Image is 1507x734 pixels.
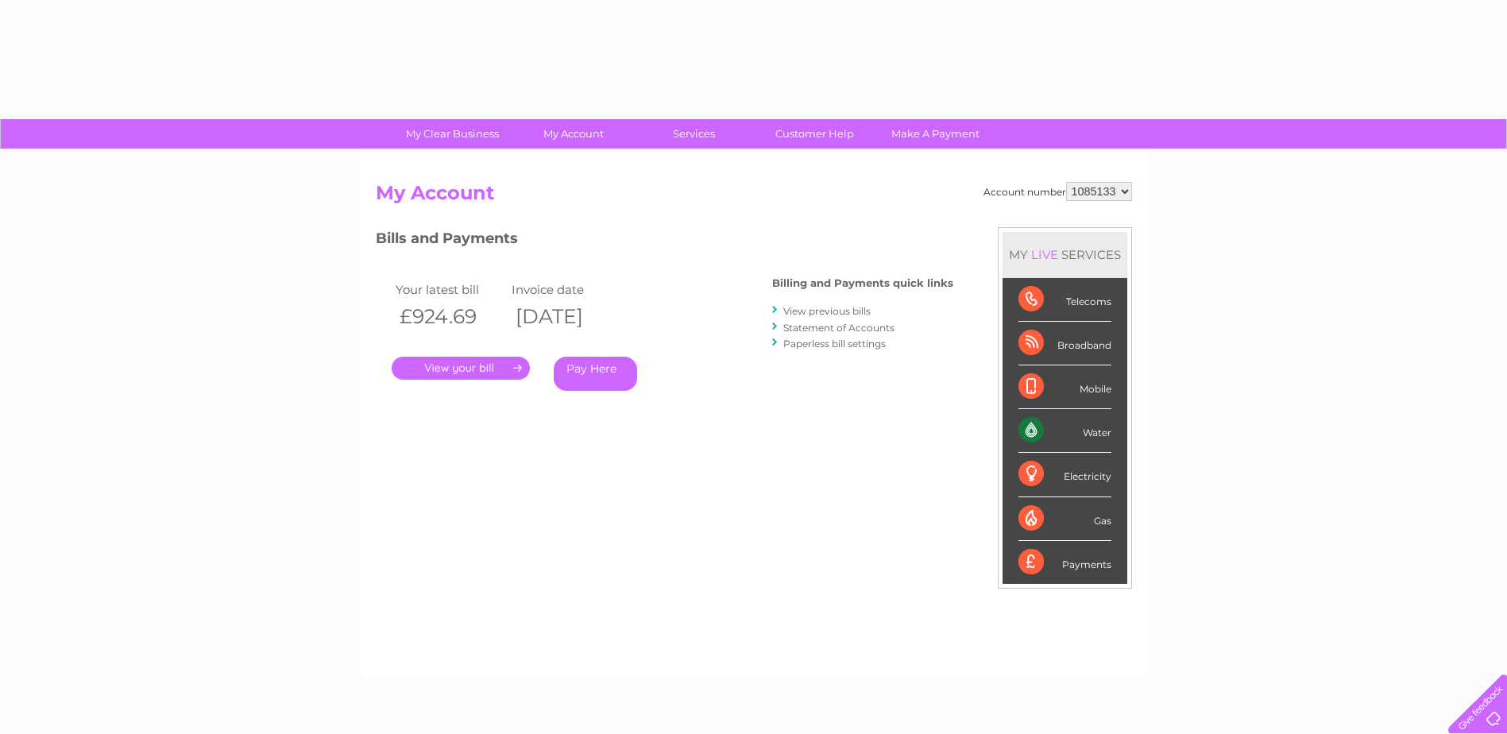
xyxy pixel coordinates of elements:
[392,279,508,300] td: Your latest bill
[392,357,530,380] a: .
[1018,541,1111,584] div: Payments
[783,305,871,317] a: View previous bills
[1018,497,1111,541] div: Gas
[772,277,953,289] h4: Billing and Payments quick links
[1003,232,1127,277] div: MY SERVICES
[508,279,624,300] td: Invoice date
[628,119,759,149] a: Services
[1018,453,1111,496] div: Electricity
[376,227,953,255] h3: Bills and Payments
[508,300,624,333] th: [DATE]
[1018,365,1111,409] div: Mobile
[1018,322,1111,365] div: Broadband
[554,357,637,391] a: Pay Here
[749,119,880,149] a: Customer Help
[387,119,518,149] a: My Clear Business
[376,182,1132,212] h2: My Account
[783,322,895,334] a: Statement of Accounts
[392,300,508,333] th: £924.69
[508,119,639,149] a: My Account
[983,182,1132,201] div: Account number
[1028,247,1061,262] div: LIVE
[870,119,1001,149] a: Make A Payment
[1018,278,1111,322] div: Telecoms
[1018,409,1111,453] div: Water
[783,338,886,350] a: Paperless bill settings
